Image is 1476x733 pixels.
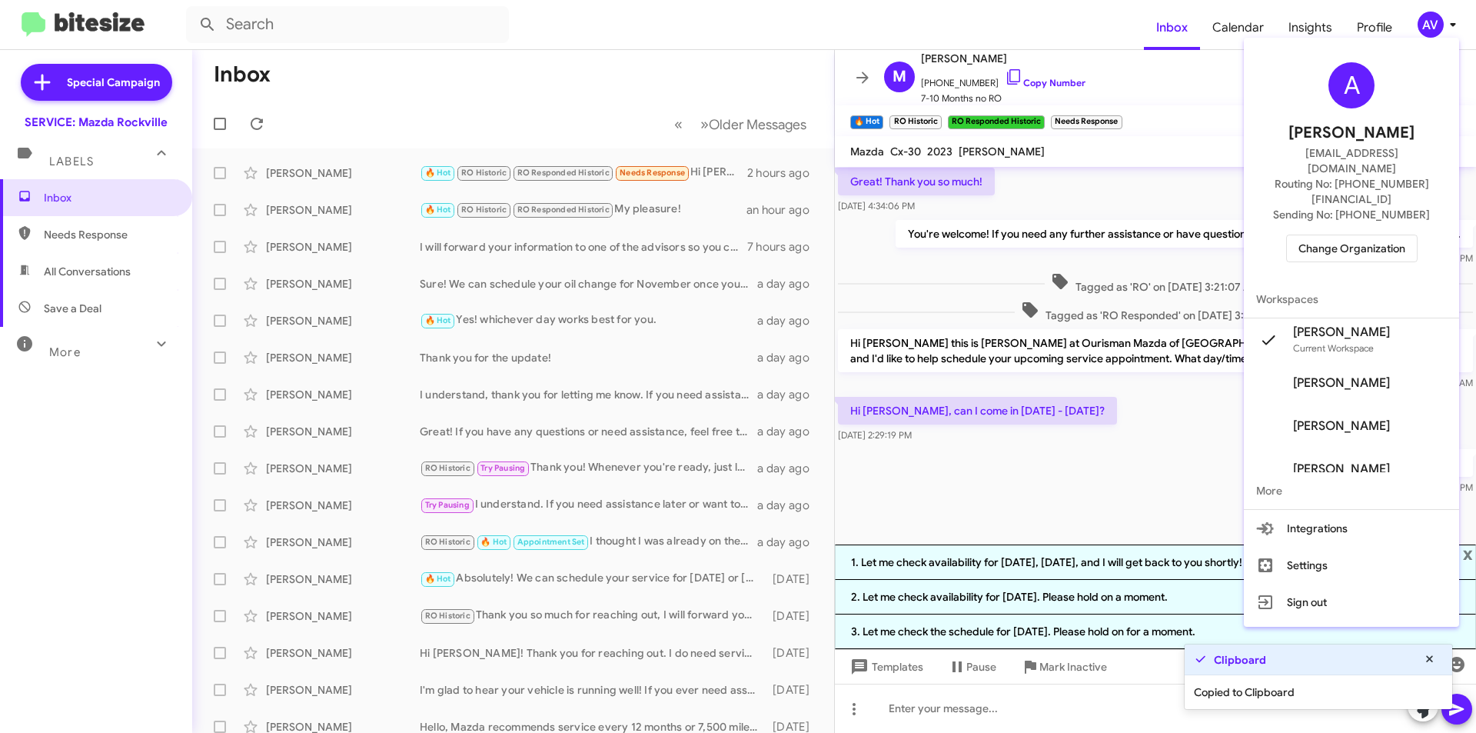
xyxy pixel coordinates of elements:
[1293,461,1390,477] span: [PERSON_NAME]
[1244,584,1459,621] button: Sign out
[1185,675,1452,709] div: Copied to Clipboard
[1293,375,1390,391] span: [PERSON_NAME]
[1244,472,1459,509] span: More
[1262,176,1441,207] span: Routing No: [PHONE_NUMBER][FINANCIAL_ID]
[1293,325,1390,340] span: [PERSON_NAME]
[1293,418,1390,434] span: [PERSON_NAME]
[1286,235,1418,262] button: Change Organization
[1244,510,1459,547] button: Integrations
[1244,281,1459,318] span: Workspaces
[1298,235,1405,262] span: Change Organization
[1214,652,1266,668] strong: Clipboard
[1328,62,1375,108] div: A
[1262,145,1441,176] span: [EMAIL_ADDRESS][DOMAIN_NAME]
[1273,207,1430,222] span: Sending No: [PHONE_NUMBER]
[1293,342,1374,354] span: Current Workspace
[1244,547,1459,584] button: Settings
[1288,121,1414,145] span: [PERSON_NAME]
